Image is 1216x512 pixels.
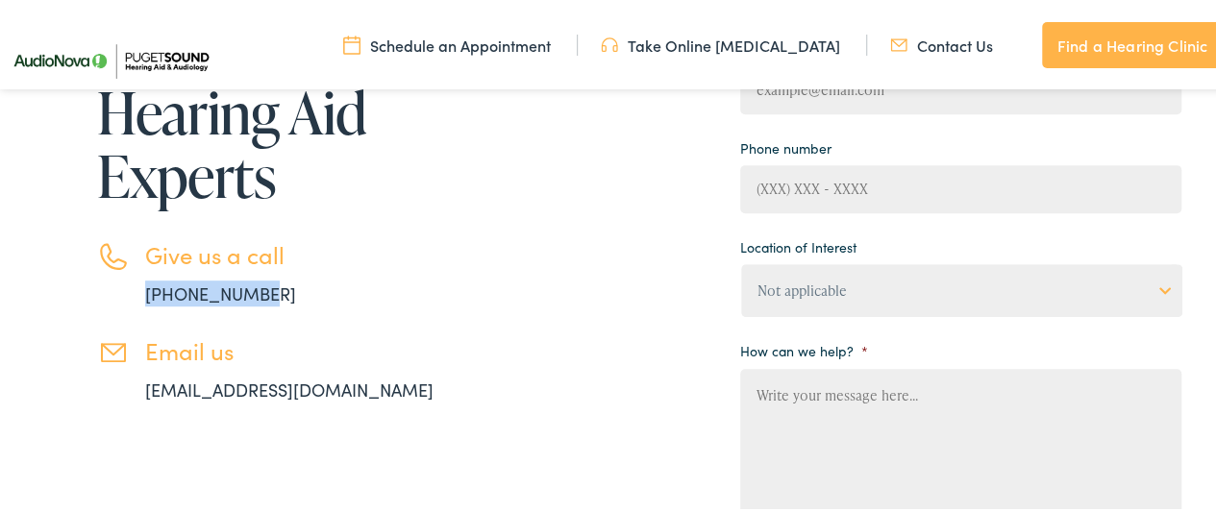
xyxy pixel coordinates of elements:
[145,279,296,303] a: [PHONE_NUMBER]
[601,32,618,53] img: utility icon
[145,238,491,266] h3: Give us a call
[740,63,1181,111] input: example@email.com
[740,339,868,356] label: How can we help?
[145,334,491,362] h3: Email us
[890,32,907,53] img: utility icon
[601,32,840,53] a: Take Online [MEDICAL_DATA]
[145,375,434,399] a: [EMAIL_ADDRESS][DOMAIN_NAME]
[890,32,993,53] a: Contact Us
[740,235,856,253] label: Location of Interest
[343,32,551,53] a: Schedule an Appointment
[740,136,831,154] label: Phone number
[740,162,1181,210] input: (XXX) XXX - XXXX
[343,32,360,53] img: utility icon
